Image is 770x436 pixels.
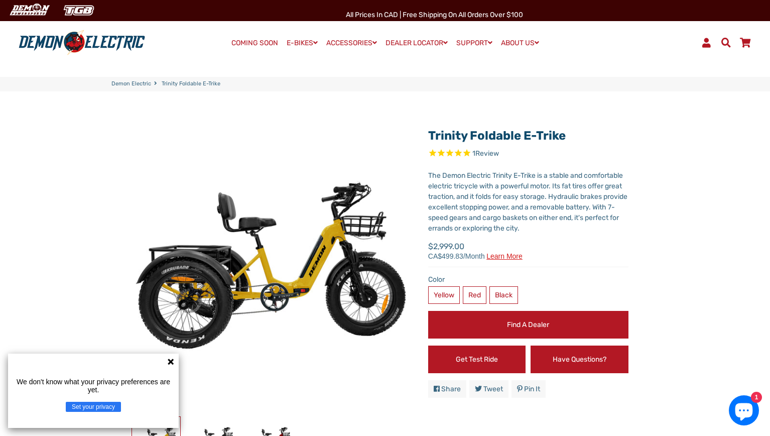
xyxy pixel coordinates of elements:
[475,149,499,158] span: Review
[497,36,543,50] a: ABOUT US
[66,402,121,412] button: Set your privacy
[428,170,628,234] div: The Demon Electric Trinity E-Trike is a stable and comfortable electric tricycle with a powerful ...
[323,36,380,50] a: ACCESSORIES
[726,395,762,428] inbox-online-store-chat: Shopify online store chat
[5,2,53,19] img: Demon Electric
[453,36,496,50] a: SUPPORT
[428,346,526,373] a: Get Test Ride
[428,274,628,285] label: Color
[483,385,503,393] span: Tweet
[12,378,175,394] p: We don't know what your privacy preferences are yet.
[228,36,282,50] a: COMING SOON
[283,36,321,50] a: E-BIKES
[531,346,628,373] a: Have Questions?
[428,241,523,260] span: $2,999.00
[524,385,540,393] span: Pin it
[489,286,518,304] label: Black
[162,80,220,88] span: Trinity Foldable E-Trike
[346,11,523,19] span: All Prices in CAD | Free shipping on all orders over $100
[472,149,499,158] span: 1 reviews
[428,286,460,304] label: Yellow
[428,129,566,143] a: Trinity Foldable E-Trike
[463,286,486,304] label: Red
[428,311,628,339] a: Find a Dealer
[58,2,99,19] img: TGB Canada
[111,80,151,88] a: Demon Electric
[428,148,628,160] span: Rated 5.0 out of 5 stars 1 reviews
[15,30,149,56] img: Demon Electric logo
[441,385,461,393] span: Share
[382,36,451,50] a: DEALER LOCATOR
